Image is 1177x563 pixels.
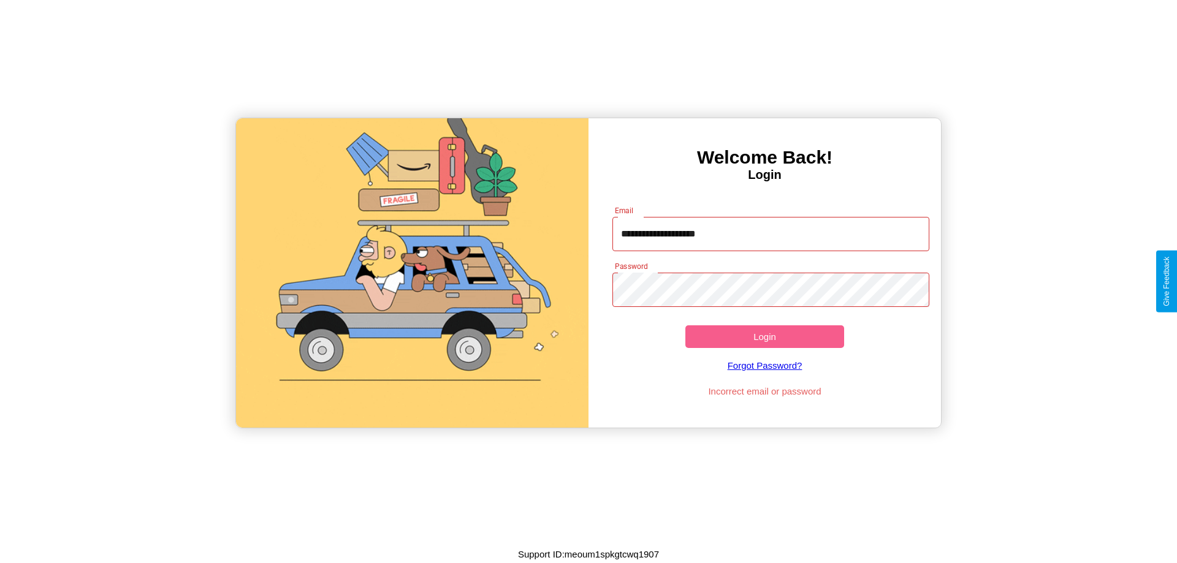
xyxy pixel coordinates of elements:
a: Forgot Password? [606,348,924,383]
h3: Welcome Back! [588,147,941,168]
p: Support ID: meoum1spkgtcwq1907 [518,546,659,562]
h4: Login [588,168,941,182]
label: Email [615,205,634,216]
div: Give Feedback [1162,257,1171,306]
img: gif [236,118,588,428]
button: Login [685,325,844,348]
p: Incorrect email or password [606,383,924,399]
label: Password [615,261,647,271]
